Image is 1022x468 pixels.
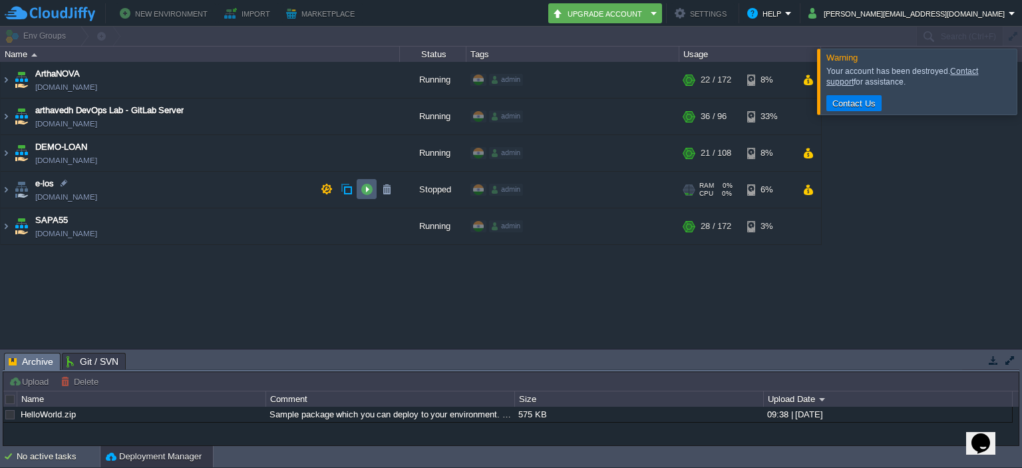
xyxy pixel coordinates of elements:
span: Archive [9,353,53,370]
div: Upload Date [765,391,1012,407]
button: Settings [675,5,731,21]
button: Delete [61,375,102,387]
div: admin [489,74,523,86]
div: admin [489,184,523,196]
img: AMDAwAAAACH5BAEAAAAALAAAAAABAAEAAAICRAEAOw== [12,62,31,98]
span: RAM [699,182,714,190]
div: 28 / 172 [701,208,731,244]
span: 0% [719,190,732,198]
a: [DOMAIN_NAME] [35,117,97,130]
img: CloudJiffy [5,5,95,22]
img: AMDAwAAAACH5BAEAAAAALAAAAAABAAEAAAICRAEAOw== [31,53,37,57]
div: Tags [467,47,679,62]
img: AMDAwAAAACH5BAEAAAAALAAAAAABAAEAAAICRAEAOw== [12,208,31,244]
div: Name [18,391,265,407]
img: AMDAwAAAACH5BAEAAAAALAAAAAABAAEAAAICRAEAOw== [12,172,31,208]
button: Contact Us [828,97,880,109]
img: AMDAwAAAACH5BAEAAAAALAAAAAABAAEAAAICRAEAOw== [1,99,11,134]
button: [PERSON_NAME][EMAIL_ADDRESS][DOMAIN_NAME] [808,5,1009,21]
div: 8% [747,135,790,171]
a: DEMO-LOAN [35,140,87,154]
img: AMDAwAAAACH5BAEAAAAALAAAAAABAAEAAAICRAEAOw== [12,135,31,171]
img: AMDAwAAAACH5BAEAAAAALAAAAAABAAEAAAICRAEAOw== [1,62,11,98]
img: AMDAwAAAACH5BAEAAAAALAAAAAABAAEAAAICRAEAOw== [1,172,11,208]
div: 33% [747,99,790,134]
div: Sample package which you can deploy to your environment. Feel free to delete and upload a package... [266,407,514,422]
span: CPU [699,190,713,198]
div: Usage [680,47,820,62]
button: Import [224,5,274,21]
a: arthavedh DevOps Lab - GitLab Server [35,104,184,117]
div: 8% [747,62,790,98]
button: Upload [9,375,53,387]
div: Your account has been destroyed. for assistance. [826,66,1013,87]
span: 0% [719,182,733,190]
a: SAPA55 [35,214,68,227]
div: 21 / 108 [701,135,731,171]
a: [DOMAIN_NAME] [35,81,97,94]
a: e-los [35,177,54,190]
div: Name [1,47,399,62]
a: [DOMAIN_NAME] [35,227,97,240]
button: New Environment [120,5,212,21]
div: 3% [747,208,790,244]
button: Deployment Manager [106,450,202,463]
div: 575 KB [515,407,763,422]
div: Running [400,62,466,98]
div: Stopped [400,172,466,208]
a: [DOMAIN_NAME] [35,190,97,204]
div: 6% [747,172,790,208]
div: admin [489,147,523,159]
div: 09:38 | [DATE] [764,407,1011,422]
span: Git / SVN [67,353,118,369]
div: admin [489,111,523,122]
a: ArthaNOVA [35,67,80,81]
button: Help [747,5,785,21]
div: Running [400,208,466,244]
div: Running [400,99,466,134]
div: Running [400,135,466,171]
a: HelloWorld.zip [21,409,76,419]
div: Status [401,47,466,62]
button: Marketplace [286,5,359,21]
iframe: chat widget [966,415,1009,455]
img: AMDAwAAAACH5BAEAAAAALAAAAAABAAEAAAICRAEAOw== [1,135,11,171]
div: 22 / 172 [701,62,731,98]
button: Upgrade Account [552,5,647,21]
a: [DOMAIN_NAME] [35,154,97,167]
div: Size [516,391,763,407]
img: AMDAwAAAACH5BAEAAAAALAAAAAABAAEAAAICRAEAOw== [1,208,11,244]
div: 36 / 96 [701,99,727,134]
div: admin [489,220,523,232]
div: Comment [267,391,514,407]
img: AMDAwAAAACH5BAEAAAAALAAAAAABAAEAAAICRAEAOw== [12,99,31,134]
div: No active tasks [17,446,100,467]
span: Warning [826,53,858,63]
